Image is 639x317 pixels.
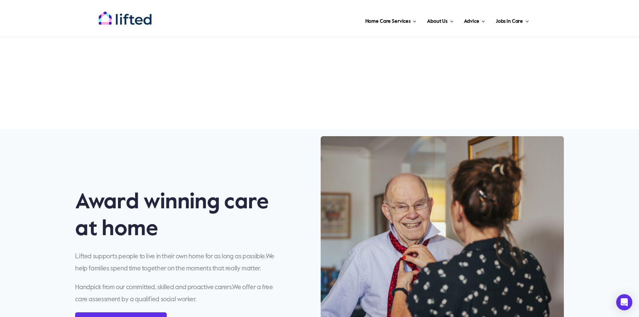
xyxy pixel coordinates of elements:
[75,189,279,243] h1: Award winning care at home
[173,10,531,30] nav: Main Menu
[75,253,274,272] span: We help families spend time together on the moments that really matter.
[98,11,152,18] a: lifted-logo
[75,281,279,306] p: Handpick from our committed, skilled and proactive carers.
[75,284,273,303] span: We offer a free care assessment by a qualified social worker.
[496,16,523,27] span: Jobs in Care
[462,10,487,30] a: Advice
[464,16,479,27] span: Advice
[427,16,447,27] span: About Us
[494,10,531,30] a: Jobs in Care
[616,294,632,310] div: Open Intercom Messenger
[425,10,455,30] a: About Us
[363,10,419,30] a: Home Care Services
[365,16,411,27] span: Home Care Services
[75,251,279,275] p: Lifted supports people to live in their own home for as long as possible.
